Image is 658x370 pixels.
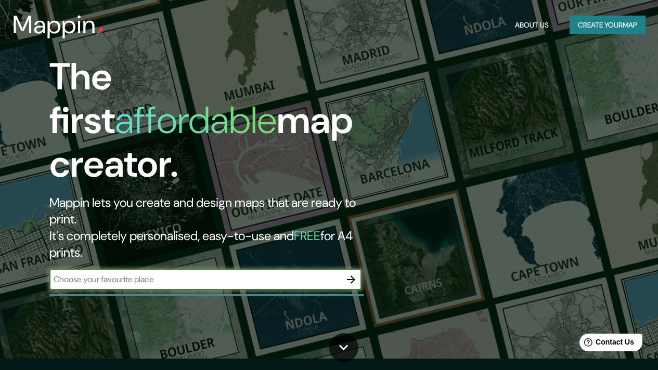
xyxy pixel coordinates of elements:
[49,55,379,194] h1: The first map creator.
[96,27,105,35] img: mappin-pin
[511,16,553,35] button: About Us
[294,228,320,244] h5: FREE
[565,329,647,359] iframe: Help widget launcher
[49,273,341,285] input: Choose your favourite place
[49,194,379,261] h2: Mappin lets you create and design maps that are ready to print. It's completely personalised, eas...
[12,10,96,39] h3: Mappin
[570,16,646,35] button: Create yourmap
[115,96,277,144] h1: affordable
